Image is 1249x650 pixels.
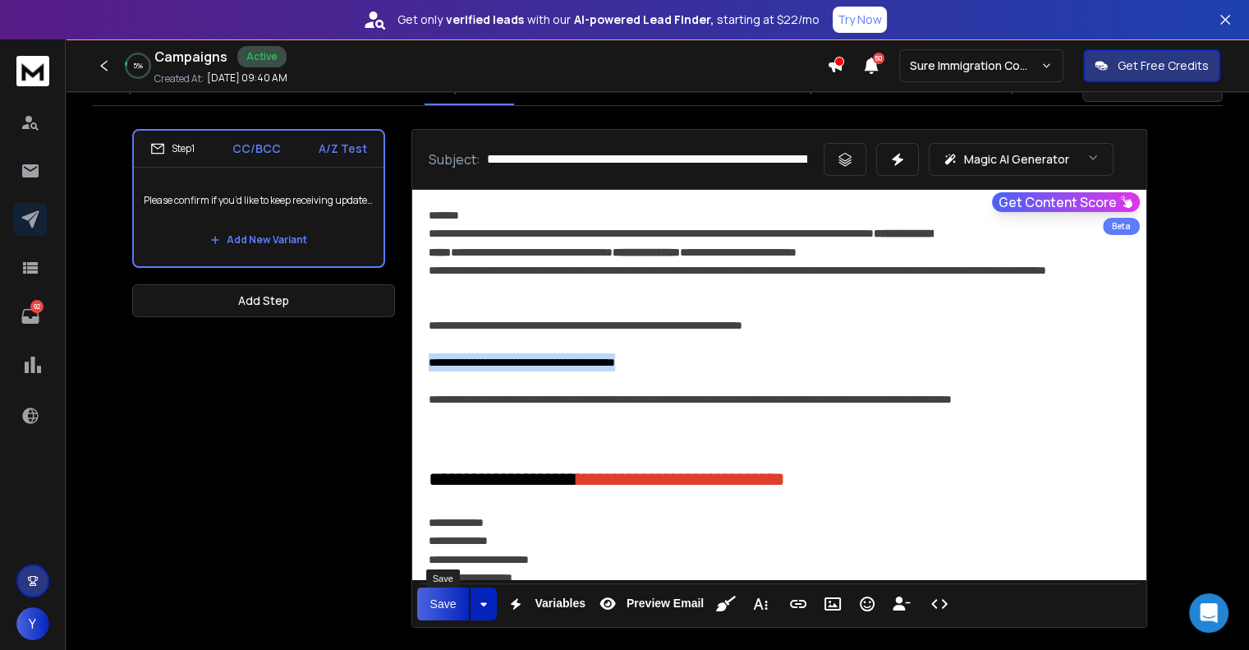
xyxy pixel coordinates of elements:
[1083,49,1220,82] button: Get Free Credits
[886,588,917,620] button: Insert Unsubscribe Link
[133,61,143,71] p: 5 %
[838,12,882,28] p: Try Now
[144,177,374,224] p: Please confirm if you’d like to keep receiving updates from Sure Immigration
[319,141,367,157] p: A/Z Test
[852,588,883,620] button: Emoticons
[1103,218,1140,235] div: Beta
[16,607,49,640] button: Y
[964,151,1069,168] p: Magic AI Generator
[232,141,281,157] p: CC/BCC
[574,12,714,28] strong: AI-powered Lead Finder,
[910,58,1040,74] p: Sure Immigration Comunication
[132,129,385,268] li: Step1CC/BCCA/Z TestPlease confirm if you’d like to keep receiving updates from Sure ImmigrationAd...
[500,588,589,620] button: Variables
[197,224,320,256] button: Add New Variant
[237,46,287,67] div: Active
[397,12,820,28] p: Get only with our starting at $22/mo
[150,141,195,156] div: Step 1
[710,588,742,620] button: Clean HTML
[1118,58,1209,74] p: Get Free Credits
[30,300,44,313] p: 92
[1189,593,1228,633] div: Open Intercom Messenger
[924,588,955,620] button: Code View
[16,56,49,86] img: logo
[623,597,707,611] span: Preview Email
[426,569,460,588] div: Save
[783,588,814,620] button: Insert Link (Ctrl+K)
[154,72,204,85] p: Created At:
[592,588,707,620] button: Preview Email
[429,150,480,169] p: Subject:
[207,71,287,85] p: [DATE] 09:40 AM
[833,7,887,33] button: Try Now
[14,300,47,333] a: 92
[929,143,1114,176] button: Magic AI Generator
[873,53,884,64] span: 50
[154,47,227,67] h1: Campaigns
[745,588,776,620] button: More Text
[992,192,1140,212] button: Get Content Score
[817,588,848,620] button: Insert Image (Ctrl+P)
[132,284,395,317] button: Add Step
[446,12,524,28] strong: verified leads
[531,597,589,611] span: Variables
[417,588,470,620] button: Save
